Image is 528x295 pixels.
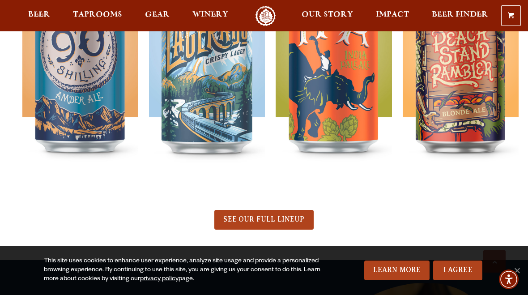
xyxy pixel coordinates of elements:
a: I Agree [433,261,482,280]
span: Beer Finder [432,11,488,18]
a: Taprooms [67,6,128,26]
a: Beer [22,6,56,26]
span: Winery [192,11,228,18]
span: Impact [376,11,409,18]
span: Gear [145,11,170,18]
span: Our Story [302,11,353,18]
a: Gear [139,6,175,26]
a: Winery [187,6,234,26]
a: Impact [370,6,415,26]
div: Accessibility Menu [499,269,519,289]
span: Taprooms [73,11,122,18]
a: Odell Home [249,6,282,26]
a: Our Story [296,6,359,26]
a: Learn More [364,261,430,280]
a: SEE OUR FULL LINEUP [214,210,313,230]
span: Beer [28,11,50,18]
div: This site uses cookies to enhance user experience, analyze site usage and provide a personalized ... [44,257,334,284]
span: SEE OUR FULL LINEUP [223,215,304,223]
a: privacy policy [140,276,179,283]
a: Beer Finder [426,6,494,26]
